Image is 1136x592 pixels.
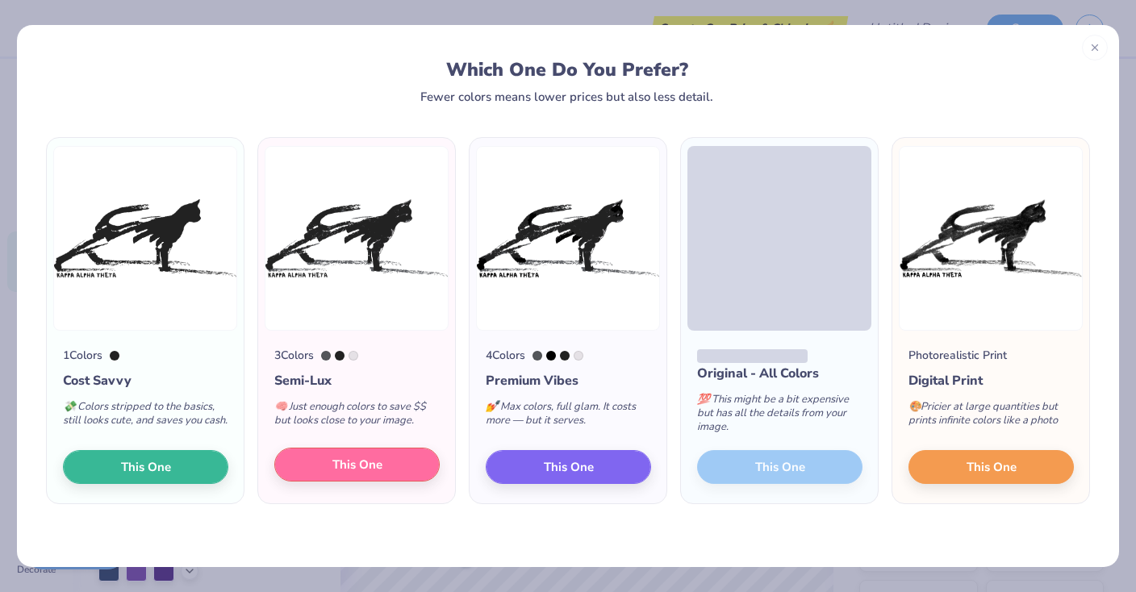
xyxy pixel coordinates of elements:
img: 1 color option [53,146,237,331]
div: Photorealistic Print [908,347,1007,364]
div: This might be a bit expensive but has all the details from your image. [697,383,862,450]
img: 3 color option [265,146,449,331]
button: This One [908,450,1074,484]
button: This One [274,448,440,482]
div: Semi-Lux [274,371,440,390]
div: Colors stripped to the basics, still looks cute, and saves you cash. [63,390,228,444]
div: 663 C [574,351,583,361]
div: Pricier at large quantities but prints infinite colors like a photo [908,390,1074,444]
span: This One [967,458,1017,477]
div: 4 Colors [486,347,525,364]
span: 💯 [697,392,710,406]
div: Neutral Black C [335,351,345,361]
img: 4 color option [476,146,660,331]
span: This One [121,458,171,477]
img: Photorealistic preview [899,146,1083,331]
div: Cost Savvy [63,371,228,390]
span: This One [332,456,382,474]
div: Black [546,351,556,361]
span: 🧠 [274,399,287,414]
div: Neutral Black C [110,351,119,361]
div: Premium Vibes [486,371,651,390]
div: Neutral Black C [560,351,570,361]
div: 1 Colors [63,347,102,364]
span: 💅 [486,399,499,414]
div: Which One Do You Prefer? [61,59,1074,81]
button: This One [486,450,651,484]
span: 💸 [63,399,76,414]
div: Max colors, full glam. It costs more — but it serves. [486,390,651,444]
span: This One [544,458,594,477]
span: 🎨 [908,399,921,414]
div: Just enough colors to save $$ but looks close to your image. [274,390,440,444]
div: 3 Colors [274,347,314,364]
div: Cool Gray 11 C [532,351,542,361]
div: Cool Gray 11 C [321,351,331,361]
div: Digital Print [908,371,1074,390]
div: Fewer colors means lower prices but also less detail. [420,90,713,103]
div: 663 C [349,351,358,361]
button: This One [63,450,228,484]
div: Original - All Colors [697,364,862,383]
